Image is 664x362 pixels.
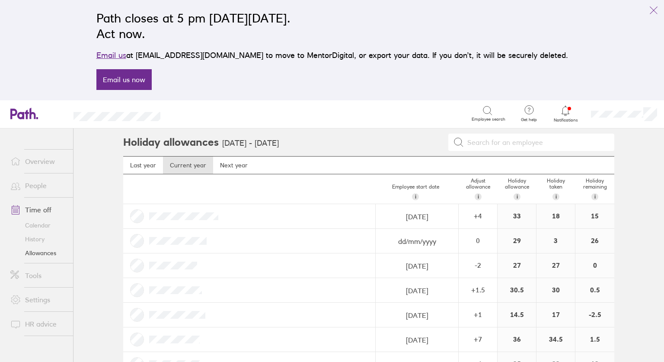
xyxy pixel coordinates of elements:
a: Email us now [96,69,152,90]
input: dd/mm/yyyy [376,303,458,327]
div: -2.5 [575,303,614,327]
span: Get help [515,117,543,122]
a: Notifications [552,105,580,123]
p: at [EMAIL_ADDRESS][DOMAIN_NAME] to move to MentorDigital, or export your data. If you don’t, it w... [96,49,568,61]
span: Notifications [552,118,580,123]
a: Email us [96,51,126,60]
a: Next year [213,157,255,174]
a: Settings [3,291,73,308]
a: Tools [3,267,73,284]
div: 0 [575,253,614,278]
span: i [555,193,557,200]
div: 30.5 [498,278,536,302]
div: 1.5 [575,327,614,352]
a: Last year [123,157,163,174]
div: 14.5 [498,303,536,327]
span: Employee search [472,117,505,122]
a: People [3,177,73,194]
input: dd/mm/yyyy [376,254,458,278]
div: 27 [536,253,575,278]
input: dd/mm/yyyy [376,205,458,229]
input: dd/mm/yyyy [376,328,458,352]
div: 36 [498,327,536,352]
input: Search for an employee [464,134,609,151]
span: i [478,193,479,200]
div: + 4 [459,212,497,220]
span: i [415,193,416,200]
div: 34.5 [536,327,575,352]
div: 18 [536,204,575,228]
div: + 1 [459,311,497,318]
div: 0 [459,237,497,244]
div: Adjust allowance [459,174,498,204]
div: 33 [498,204,536,228]
div: 30 [536,278,575,302]
div: 15 [575,204,614,228]
span: i [517,193,518,200]
h2: Path closes at 5 pm [DATE][DATE]. Act now. [96,10,568,42]
span: i [594,193,596,200]
a: HR advice [3,315,73,333]
div: 0.5 [575,278,614,302]
div: Holiday taken [536,174,575,204]
div: Employee start date [372,180,459,204]
a: Overview [3,153,73,170]
div: Search [184,109,206,117]
div: 29 [498,229,536,253]
div: Holiday allowance [498,174,536,204]
h2: Holiday allowances [123,128,219,156]
div: 3 [536,229,575,253]
input: dd/mm/yyyy [376,279,458,303]
a: Allowances [3,246,73,260]
div: 17 [536,303,575,327]
a: History [3,232,73,246]
div: Holiday remaining [575,174,614,204]
a: Calendar [3,218,73,232]
a: Time off [3,201,73,218]
input: dd/mm/yyyy [376,229,458,253]
div: + 7 [459,335,497,343]
div: + 1.5 [459,286,497,294]
div: 26 [575,229,614,253]
h3: [DATE] - [DATE] [222,139,279,148]
div: -2 [459,261,497,269]
a: Current year [163,157,213,174]
div: 27 [498,253,536,278]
